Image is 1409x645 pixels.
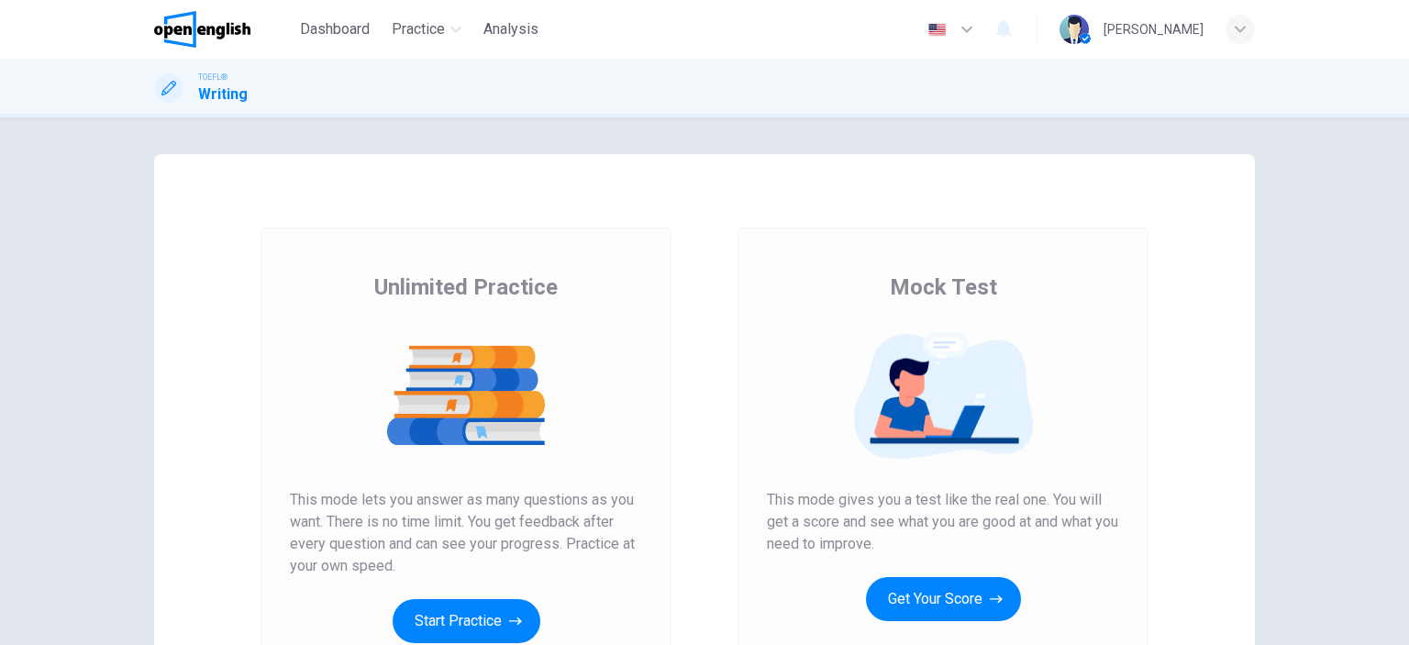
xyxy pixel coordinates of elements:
span: This mode lets you answer as many questions as you want. There is no time limit. You get feedback... [290,489,642,577]
button: Analysis [476,13,546,46]
h1: Writing [198,83,248,106]
a: OpenEnglish logo [154,11,293,48]
span: Practice [392,18,445,40]
img: OpenEnglish logo [154,11,250,48]
span: Dashboard [300,18,370,40]
span: Analysis [483,18,538,40]
span: This mode gives you a test like the real one. You will get a score and see what you are good at a... [767,489,1119,555]
img: Profile picture [1060,15,1089,44]
span: Unlimited Practice [374,272,558,302]
div: [PERSON_NAME] [1104,18,1204,40]
span: Mock Test [890,272,997,302]
button: Get Your Score [866,577,1021,621]
button: Start Practice [393,599,540,643]
img: en [926,23,949,37]
button: Practice [384,13,469,46]
button: Dashboard [293,13,377,46]
span: TOEFL® [198,71,227,83]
